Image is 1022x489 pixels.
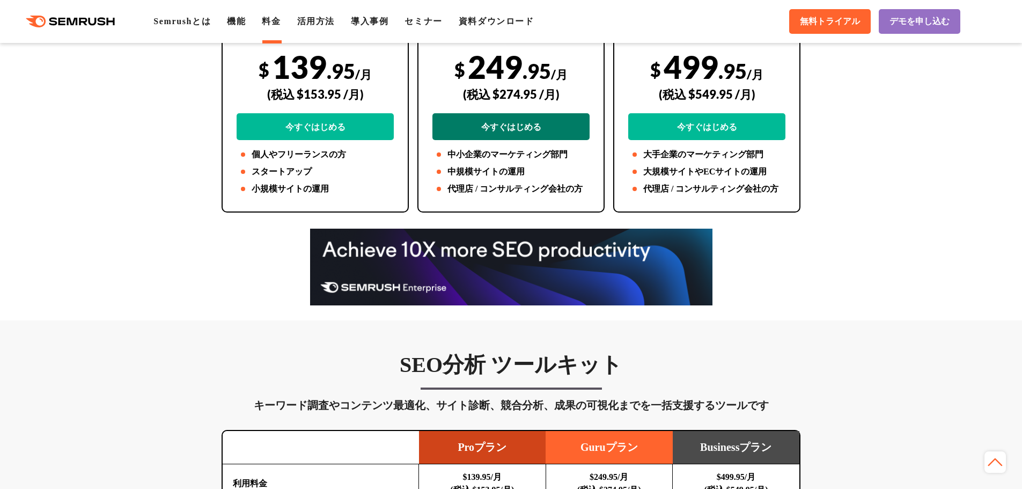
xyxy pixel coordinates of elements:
[124,64,173,71] div: キーワード流入
[432,75,590,113] div: (税込 $274.95 /月)
[222,352,800,378] h3: SEO分析 ツールキット
[879,9,960,34] a: デモを申し込む
[237,183,394,195] li: 小規模サイトの運用
[432,183,590,195] li: 代理店 / コンサルティング会社の方
[628,165,785,178] li: 大規模サイトやECサイトの運用
[36,63,45,72] img: tab_domain_overview_orange.svg
[237,113,394,140] a: 今すぐはじめる
[800,16,860,27] span: 無料トライアル
[628,183,785,195] li: 代理店 / コンサルティング会社の方
[355,67,372,82] span: /月
[551,67,568,82] span: /月
[262,17,281,26] a: 料金
[459,17,534,26] a: 資料ダウンロード
[237,148,394,161] li: 個人やフリーランスの方
[237,165,394,178] li: スタートアップ
[153,17,211,26] a: Semrushとは
[454,59,465,81] span: $
[432,113,590,140] a: 今すぐはじめる
[17,28,26,38] img: website_grey.svg
[28,28,124,38] div: ドメイン: [DOMAIN_NAME]
[48,64,90,71] div: ドメイン概要
[419,431,546,464] td: Proプラン
[351,17,388,26] a: 導入事例
[523,59,551,83] span: .95
[222,397,800,414] div: キーワード調査やコンテンツ最適化、サイト診断、競合分析、成果の可視化までを一括支援するツールです
[405,17,442,26] a: セミナー
[259,59,269,81] span: $
[237,75,394,113] div: (税込 $153.95 /月)
[17,17,26,26] img: logo_orange.svg
[233,479,267,488] b: 利用料金
[327,59,355,83] span: .95
[432,48,590,140] div: 249
[432,165,590,178] li: 中規模サイトの運用
[30,17,53,26] div: v 4.0.25
[628,113,785,140] a: 今すぐはじめる
[789,9,871,34] a: 無料トライアル
[546,431,673,464] td: Guruプラン
[628,48,785,140] div: 499
[718,59,747,83] span: .95
[628,148,785,161] li: 大手企業のマーケティング部門
[628,75,785,113] div: (税込 $549.95 /月)
[297,17,335,26] a: 活用方法
[113,63,121,72] img: tab_keywords_by_traffic_grey.svg
[673,431,800,464] td: Businessプラン
[650,59,661,81] span: $
[747,67,763,82] span: /月
[889,16,950,27] span: デモを申し込む
[227,17,246,26] a: 機能
[237,48,394,140] div: 139
[432,148,590,161] li: 中小企業のマーケティング部門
